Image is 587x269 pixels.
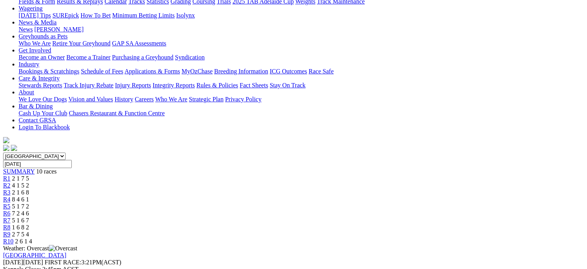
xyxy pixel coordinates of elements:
[45,259,81,266] span: FIRST RACE:
[19,40,584,47] div: Greyhounds as Pets
[12,196,29,203] span: 8 4 6 1
[12,175,29,182] span: 2 1 7 5
[3,252,66,259] a: [GEOGRAPHIC_DATA]
[196,82,238,89] a: Rules & Policies
[3,168,35,175] a: SUMMARY
[19,124,70,130] a: Login To Blackbook
[3,145,9,151] img: facebook.svg
[19,96,584,103] div: About
[19,110,67,116] a: Cash Up Your Club
[3,259,23,266] span: [DATE]
[155,96,187,102] a: Who We Are
[12,231,29,238] span: 2 7 5 4
[49,245,77,252] img: Overcast
[12,210,29,217] span: 7 2 4 6
[125,68,180,75] a: Applications & Forms
[12,217,29,224] span: 5 1 6 7
[12,182,29,189] span: 4 1 5 2
[3,217,10,224] a: R7
[3,182,10,189] a: R2
[114,96,133,102] a: History
[152,82,195,89] a: Integrity Reports
[115,82,151,89] a: Injury Reports
[69,110,164,116] a: Chasers Restaurant & Function Centre
[3,196,10,203] a: R4
[3,259,43,266] span: [DATE]
[3,175,10,182] a: R1
[112,12,175,19] a: Minimum Betting Limits
[19,40,51,47] a: Who We Are
[19,26,584,33] div: News & Media
[19,117,56,123] a: Contact GRSA
[12,224,29,231] span: 1 6 8 2
[12,189,29,196] span: 2 1 6 8
[112,40,166,47] a: GAP SA Assessments
[19,26,33,33] a: News
[19,5,43,12] a: Wagering
[3,231,10,238] a: R9
[112,54,173,61] a: Purchasing a Greyhound
[182,68,213,75] a: MyOzChase
[176,12,195,19] a: Isolynx
[19,33,68,40] a: Greyhounds as Pets
[19,103,53,109] a: Bar & Dining
[3,203,10,210] a: R5
[19,12,51,19] a: [DATE] Tips
[19,68,584,75] div: Industry
[15,238,32,245] span: 2 6 1 4
[36,168,57,175] span: 10 races
[34,26,83,33] a: [PERSON_NAME]
[19,54,584,61] div: Get Involved
[19,96,67,102] a: We Love Our Dogs
[81,12,111,19] a: How To Bet
[68,96,113,102] a: Vision and Values
[3,238,14,245] a: R10
[3,160,72,168] input: Select date
[3,224,10,231] a: R8
[19,47,51,54] a: Get Involved
[270,68,307,75] a: ICG Outcomes
[3,189,10,196] a: R3
[225,96,261,102] a: Privacy Policy
[3,137,9,143] img: logo-grsa-white.png
[19,110,584,117] div: Bar & Dining
[52,12,79,19] a: SUREpick
[214,68,268,75] a: Breeding Information
[19,19,57,26] a: News & Media
[11,145,17,151] img: twitter.svg
[19,82,584,89] div: Care & Integrity
[19,82,62,89] a: Stewards Reports
[308,68,333,75] a: Race Safe
[189,96,223,102] a: Strategic Plan
[175,54,204,61] a: Syndication
[52,40,111,47] a: Retire Your Greyhound
[19,61,39,68] a: Industry
[19,68,79,75] a: Bookings & Scratchings
[135,96,154,102] a: Careers
[3,245,77,252] span: Weather: Overcast
[19,54,65,61] a: Become an Owner
[45,259,121,266] span: 3:21PM(ACST)
[64,82,113,89] a: Track Injury Rebate
[81,68,123,75] a: Schedule of Fees
[19,75,60,82] a: Care & Integrity
[3,210,10,217] a: R6
[66,54,111,61] a: Become a Trainer
[19,89,34,95] a: About
[270,82,305,89] a: Stay On Track
[12,203,29,210] span: 5 1 7 2
[19,12,584,19] div: Wagering
[240,82,268,89] a: Fact Sheets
